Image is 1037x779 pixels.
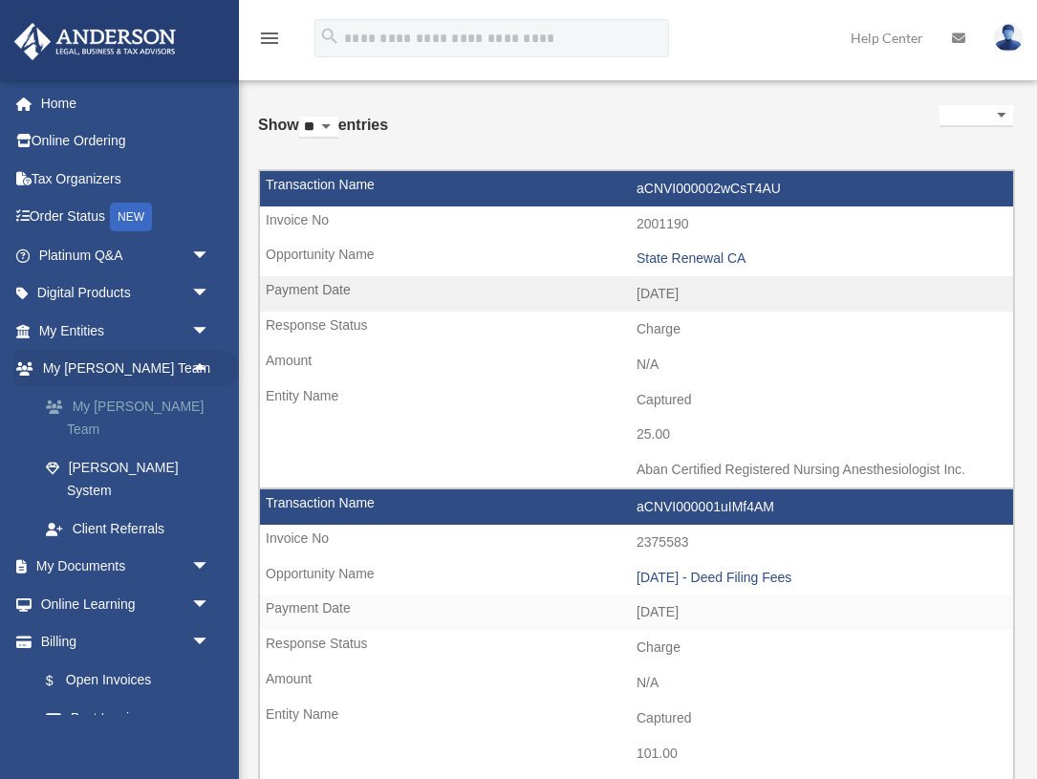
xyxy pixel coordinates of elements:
td: 2001190 [260,206,1013,243]
a: Client Referrals [27,509,239,548]
td: Charge [260,630,1013,666]
i: search [319,26,340,47]
a: My Documentsarrow_drop_down [13,548,239,586]
span: arrow_drop_down [191,548,229,587]
a: [PERSON_NAME] System [27,448,239,509]
td: 25.00 [260,417,1013,453]
a: My Entitiesarrow_drop_down [13,312,239,350]
td: Aban Certified Registered Nursing Anesthesiologist Inc. [260,452,1013,488]
a: Home [13,84,239,122]
img: Anderson Advisors Platinum Portal [9,23,182,60]
a: menu [258,33,281,50]
a: Platinum Q&Aarrow_drop_down [13,236,239,274]
span: arrow_drop_up [191,350,229,389]
div: NEW [110,203,152,231]
span: $ [56,669,66,693]
a: Online Ordering [13,122,239,161]
a: Tax Organizers [13,160,239,198]
td: 101.00 [260,736,1013,772]
td: N/A [260,347,1013,383]
a: Digital Productsarrow_drop_down [13,274,239,313]
td: aCNVI000002wCsT4AU [260,171,1013,207]
div: State Renewal CA [637,250,1004,267]
label: Show entries [258,112,388,158]
span: arrow_drop_down [191,585,229,624]
a: Online Learningarrow_drop_down [13,585,239,623]
td: Captured [260,382,1013,419]
a: My [PERSON_NAME] Team [27,387,239,448]
select: Showentries [299,117,338,139]
span: arrow_drop_down [191,274,229,314]
i: menu [258,27,281,50]
div: [DATE] - Deed Filing Fees [637,570,1004,586]
span: arrow_drop_down [191,623,229,662]
a: Past Invoices [27,700,229,738]
td: aCNVI000001uIMf4AM [260,489,1013,526]
td: Charge [260,312,1013,348]
span: arrow_drop_down [191,312,229,351]
a: Billingarrow_drop_down [13,623,239,661]
td: N/A [260,665,1013,702]
a: Order StatusNEW [13,198,239,237]
td: [DATE] [260,276,1013,313]
img: User Pic [994,24,1023,52]
td: Captured [260,701,1013,737]
td: [DATE] [260,595,1013,631]
td: 2375583 [260,525,1013,561]
a: $Open Invoices [27,660,239,700]
a: My [PERSON_NAME] Teamarrow_drop_up [13,350,239,388]
span: arrow_drop_down [191,236,229,275]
